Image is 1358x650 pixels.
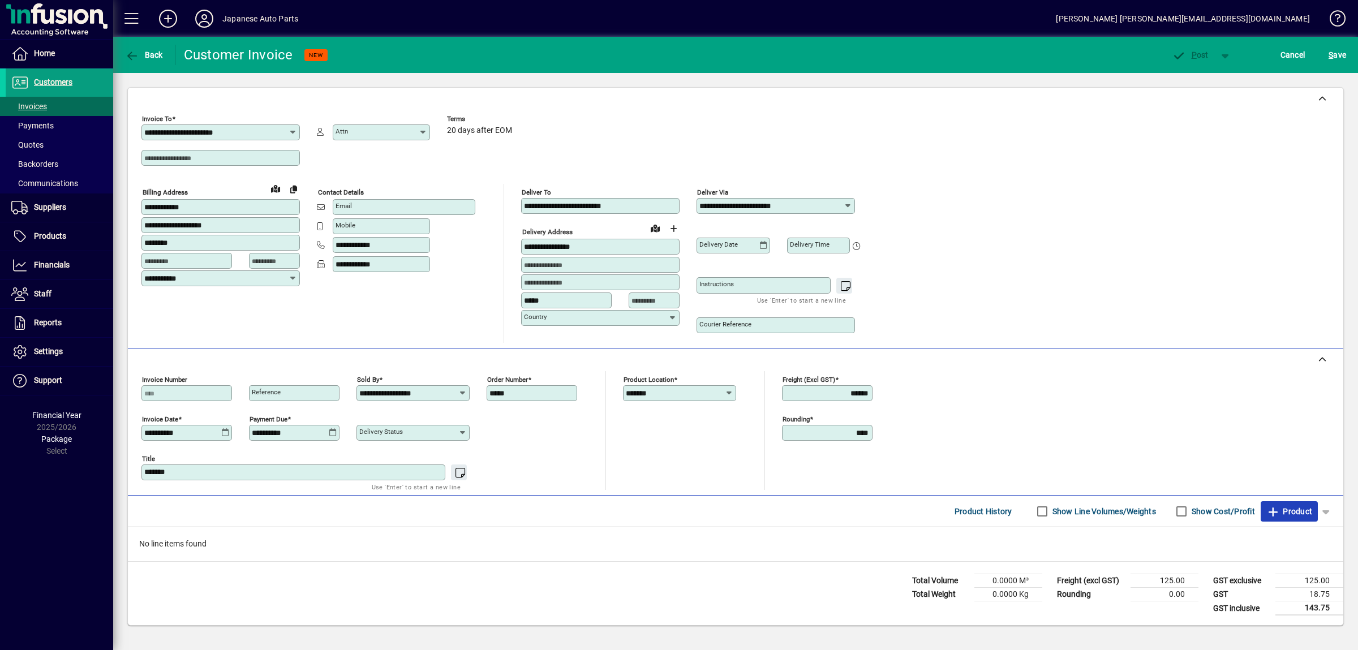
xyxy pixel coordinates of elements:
[336,221,355,229] mat-label: Mobile
[128,527,1343,561] div: No line items found
[664,219,682,238] button: Choose address
[697,188,728,196] mat-label: Deliver via
[1207,601,1275,615] td: GST inclusive
[6,280,113,308] a: Staff
[699,280,734,288] mat-label: Instructions
[950,501,1017,522] button: Product History
[11,160,58,169] span: Backorders
[11,121,54,130] span: Payments
[142,376,187,384] mat-label: Invoice number
[222,10,298,28] div: Japanese Auto Parts
[906,574,974,588] td: Total Volume
[974,574,1042,588] td: 0.0000 M³
[11,179,78,188] span: Communications
[1051,574,1131,588] td: Freight (excl GST)
[1266,502,1312,520] span: Product
[142,115,172,123] mat-label: Invoice To
[1189,506,1255,517] label: Show Cost/Profit
[357,376,379,384] mat-label: Sold by
[1056,10,1310,28] div: [PERSON_NAME] [PERSON_NAME][EMAIL_ADDRESS][DOMAIN_NAME]
[1166,45,1214,65] button: Post
[336,202,352,210] mat-label: Email
[1050,506,1156,517] label: Show Line Volumes/Weights
[1326,45,1349,65] button: Save
[487,376,528,384] mat-label: Order number
[757,294,846,307] mat-hint: Use 'Enter' to start a new line
[1261,501,1318,522] button: Product
[142,415,178,423] mat-label: Invoice date
[1275,588,1343,601] td: 18.75
[790,240,830,248] mat-label: Delivery time
[34,347,63,356] span: Settings
[1207,574,1275,588] td: GST exclusive
[6,222,113,251] a: Products
[6,251,113,279] a: Financials
[122,45,166,65] button: Back
[6,135,113,154] a: Quotes
[34,203,66,212] span: Suppliers
[6,154,113,174] a: Backorders
[783,415,810,423] mat-label: Rounding
[699,240,738,248] mat-label: Delivery date
[524,313,547,321] mat-label: Country
[336,127,348,135] mat-label: Attn
[699,320,751,328] mat-label: Courier Reference
[1278,45,1308,65] button: Cancel
[285,180,303,198] button: Copy to Delivery address
[359,428,403,436] mat-label: Delivery status
[1275,574,1343,588] td: 125.00
[783,376,835,384] mat-label: Freight (excl GST)
[41,434,72,444] span: Package
[1329,50,1333,59] span: S
[267,179,285,197] a: View on map
[955,502,1012,520] span: Product History
[1131,588,1198,601] td: 0.00
[522,188,551,196] mat-label: Deliver To
[125,50,163,59] span: Back
[6,40,113,68] a: Home
[6,309,113,337] a: Reports
[142,455,155,463] mat-label: Title
[974,588,1042,601] td: 0.0000 Kg
[113,45,175,65] app-page-header-button: Back
[11,102,47,111] span: Invoices
[906,588,974,601] td: Total Weight
[1275,601,1343,615] td: 143.75
[447,115,515,123] span: Terms
[6,97,113,116] a: Invoices
[186,8,222,29] button: Profile
[6,367,113,395] a: Support
[6,116,113,135] a: Payments
[1131,574,1198,588] td: 125.00
[624,376,674,384] mat-label: Product location
[32,411,81,420] span: Financial Year
[646,219,664,237] a: View on map
[34,260,70,269] span: Financials
[1329,46,1346,64] span: ave
[1051,588,1131,601] td: Rounding
[11,140,44,149] span: Quotes
[184,46,293,64] div: Customer Invoice
[6,174,113,193] a: Communications
[6,338,113,366] a: Settings
[1172,50,1209,59] span: ost
[150,8,186,29] button: Add
[34,49,55,58] span: Home
[372,480,461,493] mat-hint: Use 'Enter' to start a new line
[34,318,62,327] span: Reports
[309,51,323,59] span: NEW
[34,289,51,298] span: Staff
[34,231,66,240] span: Products
[6,193,113,222] a: Suppliers
[447,126,512,135] span: 20 days after EOM
[1321,2,1344,39] a: Knowledge Base
[34,376,62,385] span: Support
[252,388,281,396] mat-label: Reference
[34,78,72,87] span: Customers
[1280,46,1305,64] span: Cancel
[1192,50,1197,59] span: P
[1207,588,1275,601] td: GST
[250,415,287,423] mat-label: Payment due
